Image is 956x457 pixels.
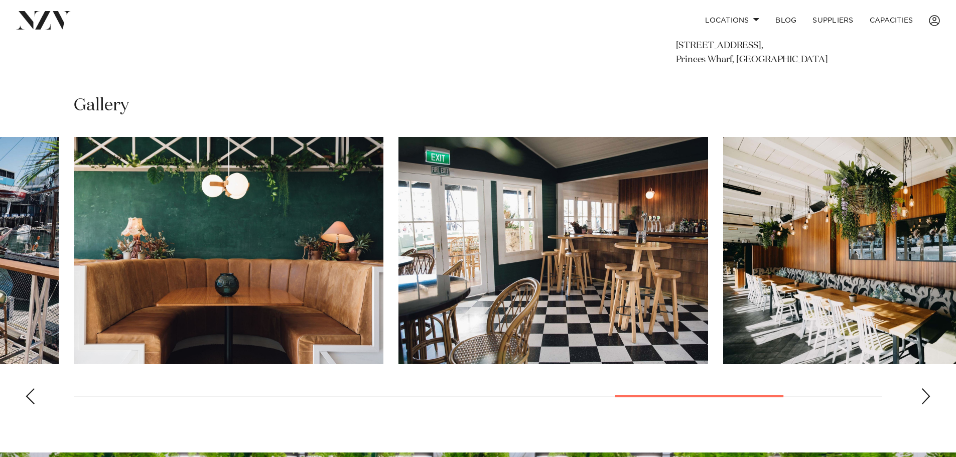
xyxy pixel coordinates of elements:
swiper-slide: 9 / 12 [74,137,383,364]
h2: Gallery [74,94,129,117]
a: Locations [697,10,767,31]
swiper-slide: 10 / 12 [398,137,708,364]
img: nzv-logo.png [16,11,71,29]
p: The Lula Inn [STREET_ADDRESS], Princes Wharf, [GEOGRAPHIC_DATA] [676,25,840,67]
a: BLOG [767,10,804,31]
a: Capacities [862,10,921,31]
a: SUPPLIERS [804,10,861,31]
